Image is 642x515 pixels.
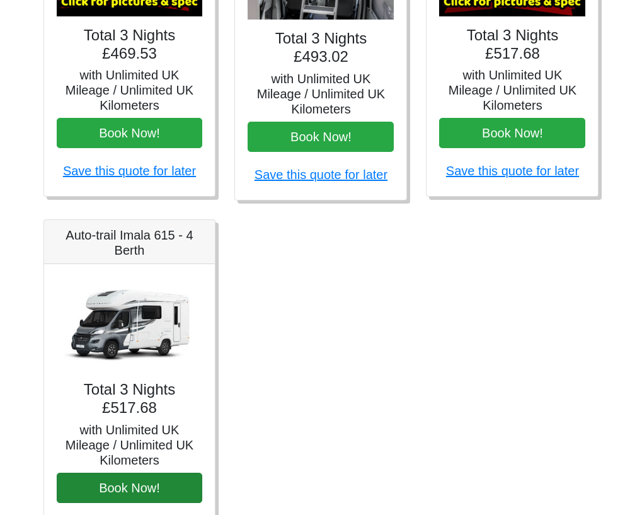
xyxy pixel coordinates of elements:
h5: with Unlimited UK Mileage / Unlimited UK Kilometers [248,71,394,117]
h4: Total 3 Nights £493.02 [248,30,394,66]
img: Auto-trail Imala 615 - 4 Berth [57,277,203,371]
button: Book Now! [57,473,203,503]
a: Save this quote for later [63,164,196,178]
button: Book Now! [248,122,394,152]
h5: with Unlimited UK Mileage / Unlimited UK Kilometers [57,422,203,468]
a: Save this quote for later [446,164,579,178]
a: Save this quote for later [255,168,387,182]
h5: with Unlimited UK Mileage / Unlimited UK Kilometers [439,67,585,113]
button: Book Now! [57,118,203,148]
h4: Total 3 Nights £517.68 [439,26,585,63]
h5: with Unlimited UK Mileage / Unlimited UK Kilometers [57,67,203,113]
h5: Auto-trail Imala 615 - 4 Berth [57,228,203,258]
button: Book Now! [439,118,585,148]
h4: Total 3 Nights £517.68 [57,381,203,417]
h4: Total 3 Nights £469.53 [57,26,203,63]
